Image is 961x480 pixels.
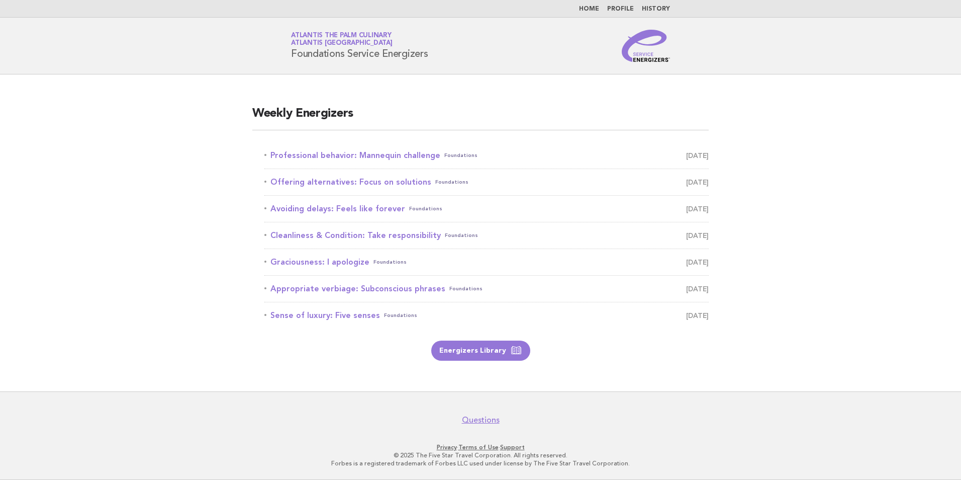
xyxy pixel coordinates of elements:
[373,255,407,269] span: Foundations
[500,444,525,451] a: Support
[458,444,499,451] a: Terms of Use
[173,451,788,459] p: © 2025 The Five Star Travel Corporation. All rights reserved.
[291,32,393,46] a: Atlantis The Palm CulinaryAtlantis [GEOGRAPHIC_DATA]
[686,148,709,163] span: [DATE]
[173,443,788,451] p: · ·
[622,30,670,62] img: Service Energizers
[686,175,709,189] span: [DATE]
[252,106,709,130] h2: Weekly Energizers
[686,228,709,243] span: [DATE]
[686,282,709,296] span: [DATE]
[291,40,393,47] span: Atlantis [GEOGRAPHIC_DATA]
[384,308,417,323] span: Foundations
[264,148,709,163] a: Professional behavior: Mannequin challengeFoundations [DATE]
[445,228,478,243] span: Foundations
[264,228,709,243] a: Cleanliness & Condition: Take responsibilityFoundations [DATE]
[444,148,477,163] span: Foundations
[686,202,709,216] span: [DATE]
[686,255,709,269] span: [DATE]
[449,282,483,296] span: Foundations
[437,444,457,451] a: Privacy
[686,308,709,323] span: [DATE]
[607,6,634,12] a: Profile
[173,459,788,467] p: Forbes is a registered trademark of Forbes LLC used under license by The Five Star Travel Corpora...
[579,6,599,12] a: Home
[264,282,709,296] a: Appropriate verbiage: Subconscious phrasesFoundations [DATE]
[409,202,442,216] span: Foundations
[642,6,670,12] a: History
[435,175,468,189] span: Foundations
[264,175,709,189] a: Offering alternatives: Focus on solutionsFoundations [DATE]
[291,33,428,59] h1: Foundations Service Energizers
[264,255,709,269] a: Graciousness: I apologizeFoundations [DATE]
[431,341,530,361] a: Energizers Library
[264,202,709,216] a: Avoiding delays: Feels like foreverFoundations [DATE]
[462,415,500,425] a: Questions
[264,308,709,323] a: Sense of luxury: Five sensesFoundations [DATE]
